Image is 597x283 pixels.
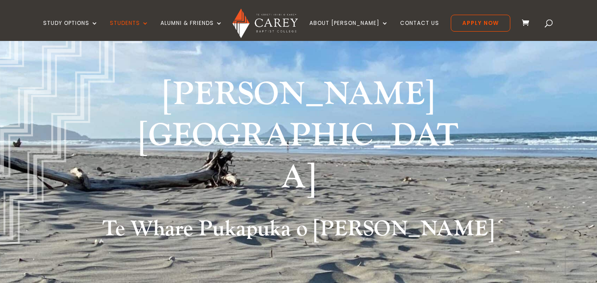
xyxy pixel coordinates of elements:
a: About [PERSON_NAME] [309,20,389,41]
img: Carey Baptist College [232,8,298,38]
a: Students [110,20,149,41]
a: Contact Us [400,20,439,41]
h1: [PERSON_NAME][GEOGRAPHIC_DATA] [132,74,465,203]
a: Study Options [43,20,98,41]
h2: Te Whare Pukapuka o [PERSON_NAME] [60,216,537,247]
a: Alumni & Friends [160,20,223,41]
a: Apply Now [451,15,510,32]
